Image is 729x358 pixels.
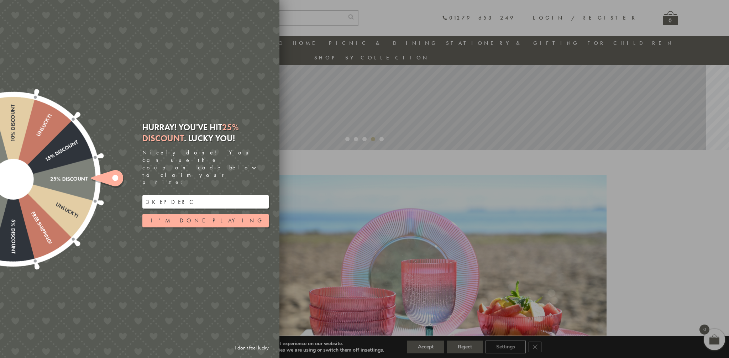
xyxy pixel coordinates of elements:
[11,178,53,245] div: Free shipping!
[142,122,239,144] em: 25% Discount
[10,179,16,254] div: 5% Discount
[10,104,16,179] div: 10% Discount
[142,122,269,144] div: Hurray! You've hit . Lucky you!
[11,113,53,180] div: Unlucky!
[12,139,79,182] div: 15% Discount
[142,195,269,209] input: Your email
[231,341,272,354] a: I don't feel lucky
[12,177,79,219] div: Unlucky!
[142,149,269,186] div: Nicely done! You can use the coupon code below to claim your prize:
[14,176,88,182] div: 25% Discount
[142,214,269,227] button: I'm done playing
